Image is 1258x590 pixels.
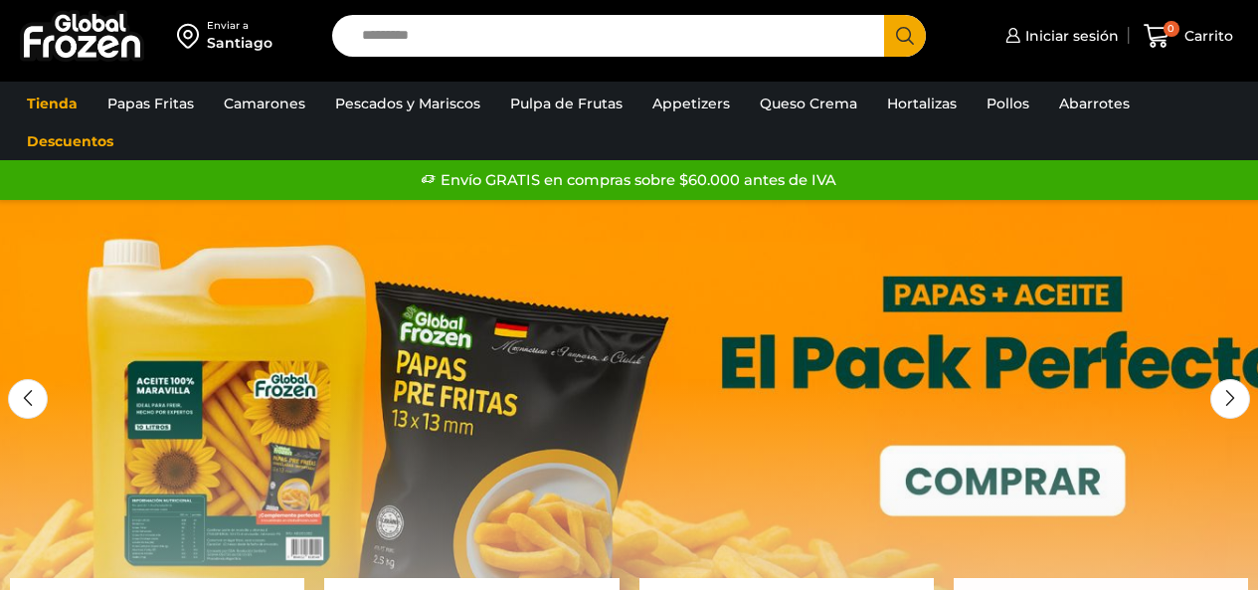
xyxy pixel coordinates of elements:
span: Carrito [1179,26,1233,46]
a: Queso Crema [750,85,867,122]
a: Hortalizas [877,85,967,122]
a: Camarones [214,85,315,122]
a: Pescados y Mariscos [325,85,490,122]
a: Tienda [17,85,88,122]
a: Pollos [977,85,1039,122]
img: address-field-icon.svg [177,19,207,53]
a: Pulpa de Frutas [500,85,632,122]
a: Abarrotes [1049,85,1140,122]
div: Previous slide [8,379,48,419]
span: 0 [1164,21,1179,37]
a: Descuentos [17,122,123,160]
span: Iniciar sesión [1020,26,1119,46]
a: Papas Fritas [97,85,204,122]
div: Enviar a [207,19,272,33]
div: Next slide [1210,379,1250,419]
button: Search button [884,15,926,57]
div: Santiago [207,33,272,53]
a: Iniciar sesión [1000,16,1119,56]
a: 0 Carrito [1139,13,1238,60]
a: Appetizers [642,85,740,122]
